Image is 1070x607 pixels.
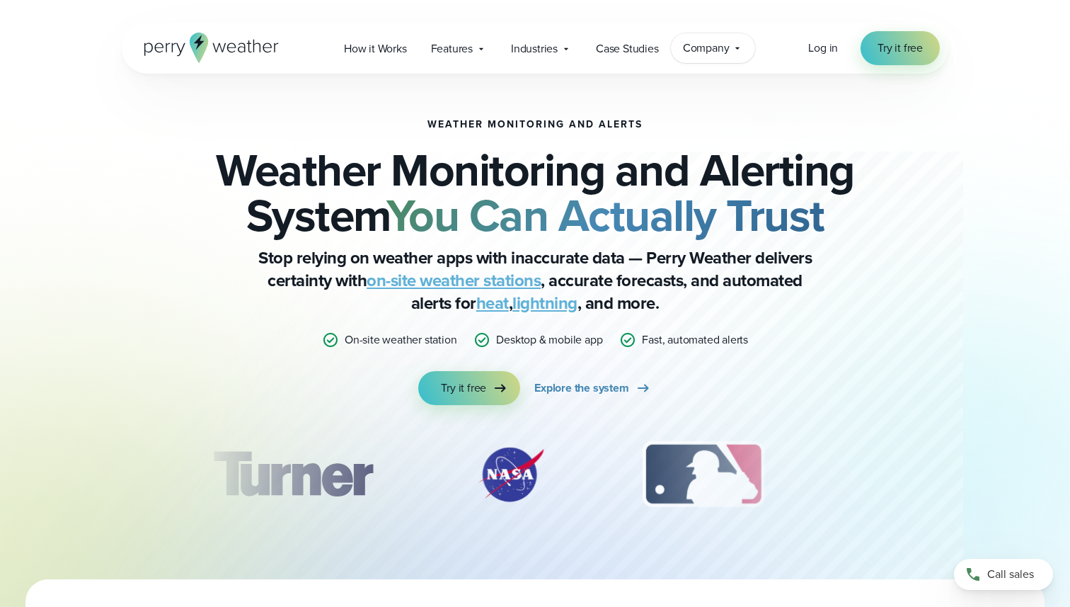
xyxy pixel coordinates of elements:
a: Call sales [954,559,1053,590]
img: PGA.svg [846,439,960,510]
span: Company [683,40,730,57]
div: 1 of 12 [192,439,393,510]
span: Try it free [441,380,486,397]
a: How it Works [332,34,419,63]
div: 2 of 12 [461,439,560,510]
img: MLB.svg [628,439,778,510]
a: Case Studies [584,34,671,63]
div: 4 of 12 [846,439,960,510]
span: Explore the system [534,380,628,397]
a: lightning [512,290,577,316]
p: Stop relying on weather apps with inaccurate data — Perry Weather delivers certainty with , accur... [252,246,818,314]
span: Case Studies [596,40,659,57]
p: On-site weather station [345,331,456,348]
h1: Weather Monitoring and Alerts [427,119,643,130]
span: Call sales [987,566,1034,583]
span: Industries [511,40,558,57]
img: Turner-Construction_1.svg [192,439,393,510]
span: Features [431,40,473,57]
span: Log in [808,40,838,56]
a: Try it free [418,371,520,405]
div: slideshow [192,439,878,517]
a: on-site weather stations [367,268,541,293]
p: Fast, automated alerts [642,331,748,348]
span: How it Works [344,40,407,57]
p: Desktop & mobile app [496,331,602,348]
h2: Weather Monitoring and Alerting System [192,147,878,238]
img: NASA.svg [461,439,560,510]
a: Explore the system [534,371,651,405]
a: heat [476,290,509,316]
a: Try it free [861,31,940,65]
strong: You Can Actually Trust [386,182,824,249]
div: 3 of 12 [628,439,778,510]
a: Log in [808,40,838,57]
span: Try it free [878,40,923,57]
